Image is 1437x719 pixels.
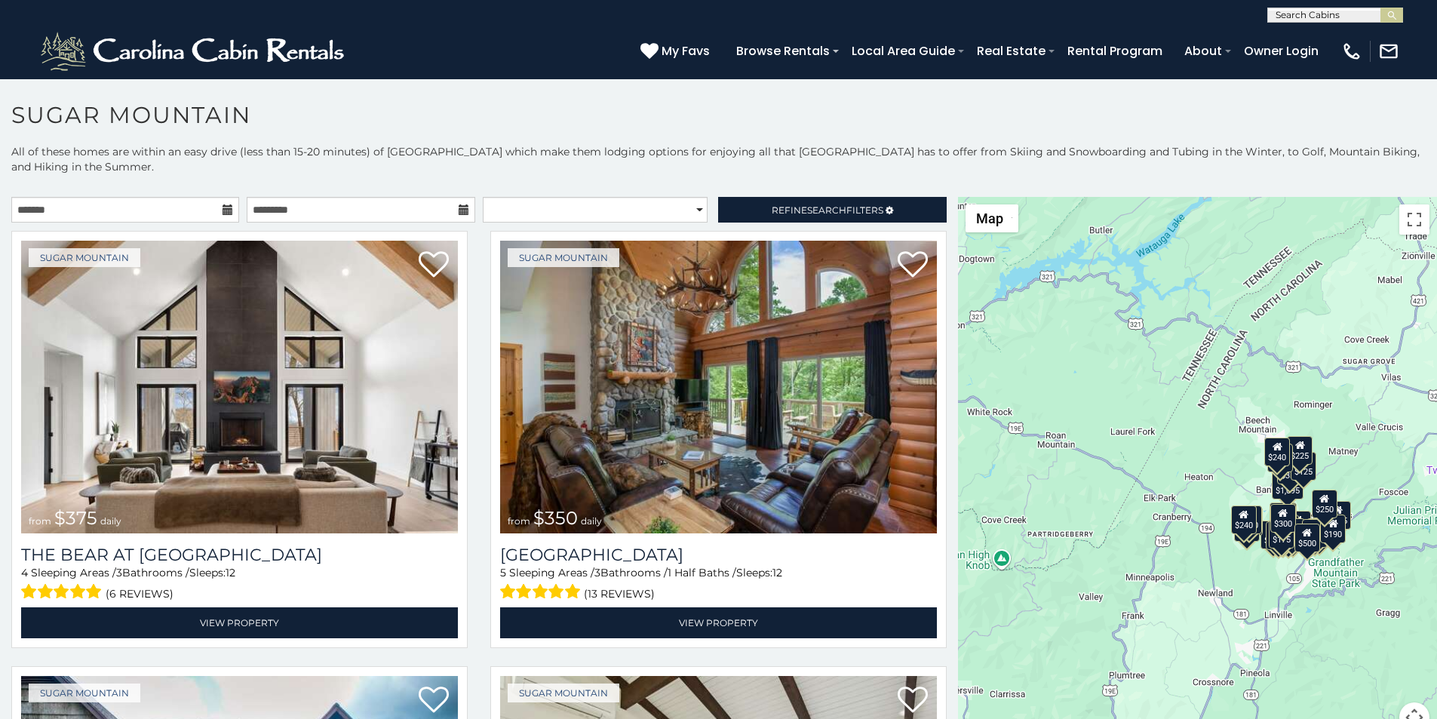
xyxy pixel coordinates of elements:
a: Sugar Mountain [508,248,619,267]
div: $155 [1325,501,1351,530]
span: from [508,515,530,527]
div: $195 [1302,519,1328,548]
h3: Grouse Moor Lodge [500,545,937,565]
a: [GEOGRAPHIC_DATA] [500,545,937,565]
div: $240 [1265,438,1291,466]
div: $200 [1285,511,1311,539]
div: $225 [1288,436,1313,465]
span: 12 [772,566,782,579]
a: Sugar Mountain [29,248,140,267]
div: $240 [1231,505,1257,534]
span: $375 [54,507,97,529]
span: Map [976,210,1003,226]
div: $300 [1270,504,1296,533]
a: Browse Rentals [729,38,837,64]
span: (6 reviews) [106,584,173,604]
button: Change map style [966,204,1018,232]
span: (13 reviews) [584,584,655,604]
span: Search [807,204,846,216]
a: Add to favorites [419,685,449,717]
div: Sleeping Areas / Bathrooms / Sleeps: [500,565,937,604]
div: $175 [1269,520,1294,548]
div: $190 [1270,502,1295,531]
span: daily [100,515,121,527]
a: Add to favorites [898,685,928,717]
div: $155 [1267,521,1292,550]
span: 1 Half Baths / [668,566,736,579]
span: 4 [21,566,28,579]
a: Rental Program [1060,38,1170,64]
div: $250 [1312,490,1337,518]
div: $1,095 [1272,471,1303,499]
span: 3 [116,566,122,579]
span: 3 [594,566,600,579]
a: Grouse Moor Lodge from $350 daily [500,241,937,533]
a: Sugar Mountain [508,684,619,702]
a: Add to favorites [898,250,928,281]
a: Add to favorites [419,250,449,281]
span: from [29,515,51,527]
span: $350 [533,507,578,529]
div: $125 [1291,452,1316,481]
img: The Bear At Sugar Mountain [21,241,458,533]
div: $500 [1294,524,1320,552]
a: The Bear At Sugar Mountain from $375 daily [21,241,458,533]
a: View Property [21,607,458,638]
span: daily [581,515,602,527]
a: About [1177,38,1230,64]
span: 12 [226,566,235,579]
div: Sleeping Areas / Bathrooms / Sleeps: [21,565,458,604]
a: RefineSearchFilters [718,197,946,223]
a: Real Estate [969,38,1053,64]
a: View Property [500,607,937,638]
span: My Favs [662,41,710,60]
div: $190 [1321,515,1346,543]
img: phone-regular-white.png [1341,41,1362,62]
button: Toggle fullscreen view [1399,204,1429,235]
img: Grouse Moor Lodge [500,241,937,533]
a: My Favs [640,41,714,61]
a: Local Area Guide [844,38,963,64]
a: The Bear At [GEOGRAPHIC_DATA] [21,545,458,565]
a: Sugar Mountain [29,684,140,702]
span: 5 [500,566,506,579]
img: White-1-2.png [38,29,351,74]
span: Refine Filters [772,204,883,216]
img: mail-regular-white.png [1378,41,1399,62]
a: Owner Login [1236,38,1326,64]
h3: The Bear At Sugar Mountain [21,545,458,565]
